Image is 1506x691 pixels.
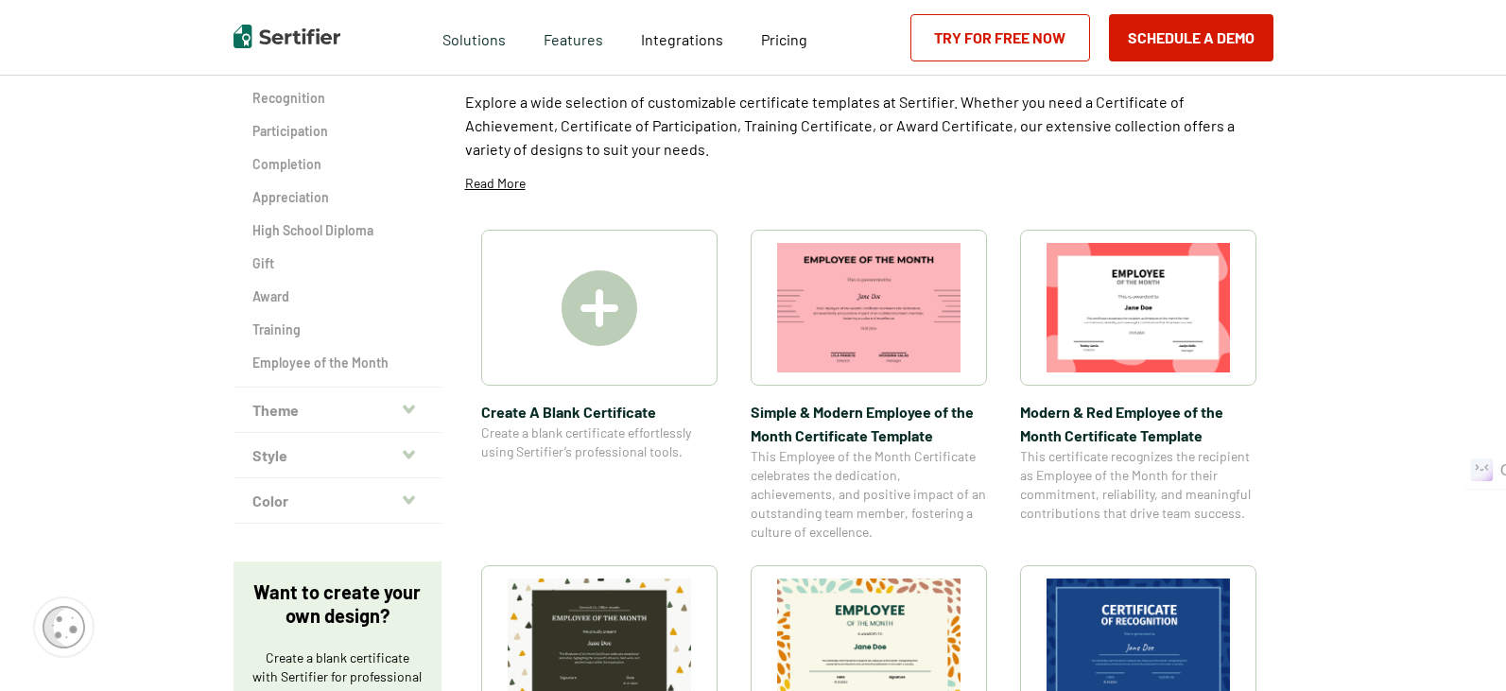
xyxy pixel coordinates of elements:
span: This Employee of the Month Certificate celebrates the dedication, achievements, and positive impa... [751,447,987,542]
button: Theme [234,388,441,433]
img: Simple & Modern Employee of the Month Certificate Template [777,243,961,372]
a: Integrations [641,26,723,49]
a: Completion [252,155,423,174]
img: Create A Blank Certificate [562,270,637,346]
button: Style [234,433,441,478]
p: Want to create your own design? [252,580,423,628]
span: This certificate recognizes the recipient as Employee of the Month for their commitment, reliabil... [1020,447,1256,523]
img: Sertifier | Digital Credentialing Platform [234,25,340,48]
button: Schedule a Demo [1109,14,1273,61]
a: Modern & Red Employee of the Month Certificate TemplateModern & Red Employee of the Month Certifi... [1020,230,1256,542]
a: High School Diploma [252,221,423,240]
span: Create a blank certificate effortlessly using Sertifier’s professional tools. [481,423,718,461]
a: Simple & Modern Employee of the Month Certificate TemplateSimple & Modern Employee of the Month C... [751,230,987,542]
a: Participation [252,122,423,141]
span: Simple & Modern Employee of the Month Certificate Template [751,400,987,447]
p: Read More [465,174,526,193]
a: Try for Free Now [910,14,1090,61]
span: Integrations [641,30,723,48]
p: Explore a wide selection of customizable certificate templates at Sertifier. Whether you need a C... [465,90,1273,161]
a: Pricing [761,26,807,49]
span: Create A Blank Certificate [481,400,718,423]
a: Training [252,320,423,339]
a: Recognition [252,89,423,108]
span: Pricing [761,30,807,48]
span: Solutions [442,26,506,49]
img: Modern & Red Employee of the Month Certificate Template [1047,243,1230,372]
div: Category [234,56,441,388]
iframe: Chat Widget [1411,600,1506,691]
img: Cookie Popup Icon [43,606,85,648]
button: Color [234,478,441,524]
a: Award [252,287,423,306]
a: Gift [252,254,423,273]
a: Appreciation [252,188,423,207]
span: Features [544,26,603,49]
span: Modern & Red Employee of the Month Certificate Template [1020,400,1256,447]
a: Employee of the Month [252,354,423,372]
